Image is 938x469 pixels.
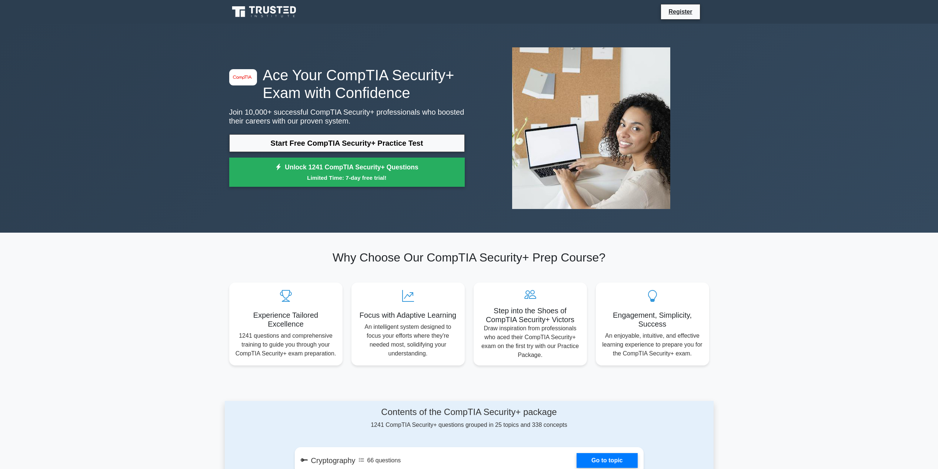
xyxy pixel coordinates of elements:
[238,173,455,182] small: Limited Time: 7-day free trial!
[357,311,459,320] h5: Focus with Adaptive Learning
[577,453,637,468] a: Go to topic
[235,311,337,328] h5: Experience Tailored Excellence
[229,134,465,152] a: Start Free CompTIA Security+ Practice Test
[229,158,465,187] a: Unlock 1241 CompTIA Security+ QuestionsLimited Time: 7-day free trial!
[229,66,465,102] h1: Ace Your CompTIA Security+ Exam with Confidence
[602,331,703,358] p: An enjoyable, intuitive, and effective learning experience to prepare you for the CompTIA Securit...
[480,306,581,324] h5: Step into the Shoes of CompTIA Security+ Victors
[357,323,459,358] p: An intelligent system designed to focus your efforts where they're needed most, solidifying your ...
[295,407,644,429] div: 1241 CompTIA Security+ questions grouped in 25 topics and 338 concepts
[229,250,709,264] h2: Why Choose Our CompTIA Security+ Prep Course?
[480,324,581,360] p: Draw inspiration from professionals who aced their CompTIA Security+ exam on the first try with o...
[602,311,703,328] h5: Engagement, Simplicity, Success
[235,331,337,358] p: 1241 questions and comprehensive training to guide you through your CompTIA Security+ exam prepar...
[229,108,465,125] p: Join 10,000+ successful CompTIA Security+ professionals who boosted their careers with our proven...
[664,7,697,16] a: Register
[295,407,644,418] h4: Contents of the CompTIA Security+ package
